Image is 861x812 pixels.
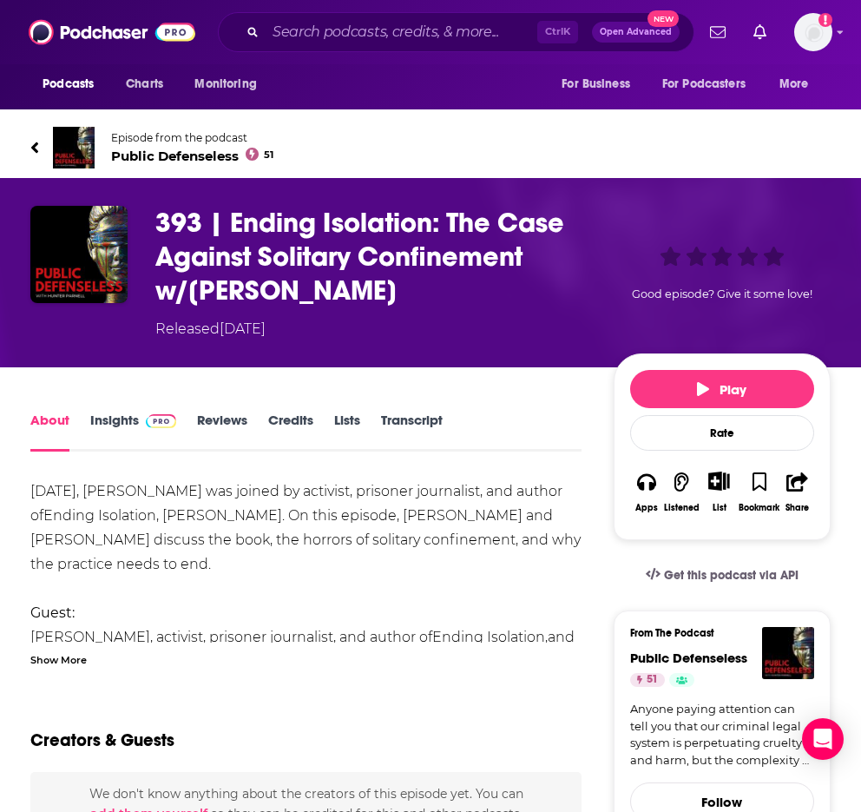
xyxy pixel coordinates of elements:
[30,127,430,168] a: Public DefenselessEpisode from the podcastPublic Defenseless51
[155,319,266,340] div: Released [DATE]
[111,131,273,144] span: Episode from the podcast
[664,568,799,583] span: Get this podcast via API
[90,412,176,452] a: InsightsPodchaser Pro
[549,68,652,101] button: open menu
[697,381,746,398] span: Play
[632,287,812,300] span: Good episode? Give it some love!
[218,12,694,52] div: Search podcasts, credits, & more...
[592,22,680,43] button: Open AdvancedNew
[43,72,94,96] span: Podcasts
[630,460,663,524] button: Apps
[194,72,256,96] span: Monitoring
[266,18,537,46] input: Search podcasts, credits, & more...
[746,17,773,47] a: Show notifications dropdown
[630,650,747,666] a: Public Defenseless
[29,16,195,49] img: Podchaser - Follow, Share and Rate Podcasts
[662,72,746,96] span: For Podcasters
[432,629,548,645] span: Ending Isolation,
[155,206,607,307] h1: 393 | Ending Isolation: The Case Against Solitary Confinement w/Christopher Blackwell
[762,627,814,679] img: Public Defenseless
[30,604,75,621] span: Guest:
[785,503,809,513] div: Share
[663,460,700,524] button: Listened
[802,718,844,760] div: Open Intercom Messenger
[111,148,273,164] span: Public Defenseless
[30,483,581,572] span: [DATE], [PERSON_NAME] was joined by activist, prisoner journalist, and author of , [PERSON_NAME]....
[630,701,814,769] a: Anyone paying attention can tell you that our criminal legal system is perpetuating cruelty and h...
[738,460,780,524] button: Bookmark
[780,460,813,524] button: Share
[779,72,809,96] span: More
[30,68,116,101] button: open menu
[43,507,156,524] span: Ending Isolation
[334,412,360,452] a: Lists
[30,412,69,452] a: About
[562,72,630,96] span: For Business
[30,729,174,751] h2: Creators & Guests
[30,206,128,303] img: 393 | Ending Isolation: The Case Against Solitary Confinement w/Christopher Blackwell
[630,673,665,687] a: 51
[767,68,831,101] button: open menu
[381,412,443,452] a: Transcript
[182,68,279,101] button: open menu
[794,13,832,51] button: Show profile menu
[794,13,832,51] img: User Profile
[647,10,679,27] span: New
[600,28,672,36] span: Open Advanced
[630,370,814,408] button: Play
[537,21,578,43] span: Ctrl K
[739,503,779,513] div: Bookmark
[53,127,95,168] img: Public Defenseless
[115,68,174,101] a: Charts
[30,629,575,670] span: [PERSON_NAME], activist, prisoner journalist, and author of and executive director of Look 2 Justice
[703,17,733,47] a: Show notifications dropdown
[664,503,700,513] div: Listened
[632,554,812,597] a: Get this podcast via API
[126,72,163,96] span: Charts
[818,13,832,27] svg: Add a profile image
[651,68,771,101] button: open menu
[635,503,658,513] div: Apps
[713,502,726,513] div: List
[701,472,737,491] button: Show More Button
[700,460,738,524] div: Show More ButtonList
[630,415,814,451] div: Rate
[268,412,313,452] a: Credits
[630,627,800,639] h3: From The Podcast
[197,412,247,452] a: Reviews
[146,414,176,428] img: Podchaser Pro
[794,13,832,51] span: Logged in as arobertson1
[647,671,658,689] span: 51
[264,151,273,159] span: 51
